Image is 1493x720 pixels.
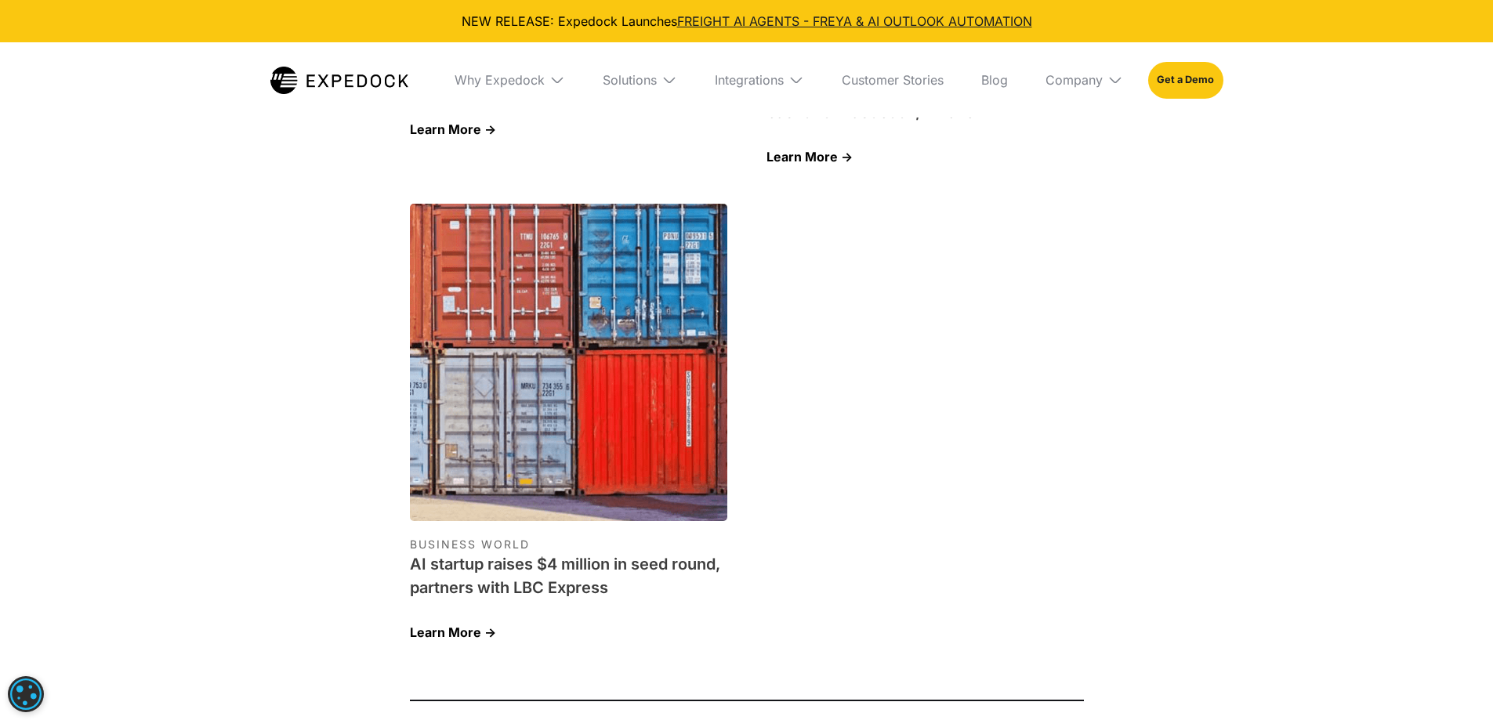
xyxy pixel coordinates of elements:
[1045,72,1103,88] div: Company
[410,121,727,137] div: Learn More ->
[442,42,578,118] div: Why Expedock
[1148,62,1223,98] a: Get a Demo
[13,13,1480,30] div: NEW RELEASE: Expedock Launches
[702,42,817,118] div: Integrations
[410,204,727,521] img: BusinessWorld Thumbnail
[410,204,727,640] a: BusinessWorld ThumbnailBUSINESS WORLDAI startup raises $4 million in seed round, partners with LB...
[455,72,545,88] div: Why Expedock
[410,552,727,599] h1: AI startup raises $4 million in seed round, partners with LBC Express
[590,42,690,118] div: Solutions
[603,72,657,88] div: Solutions
[1211,538,1493,720] iframe: Chat Widget
[677,13,1032,29] a: FREIGHT AI AGENTS - FREYA & AI OUTLOOK AUTOMATION
[969,42,1020,118] a: Blog
[829,42,956,118] a: Customer Stories
[1033,42,1136,118] div: Company
[410,624,727,640] div: Learn More ->
[715,72,784,88] div: Integrations
[766,149,1084,165] div: Learn More ->
[410,537,727,552] div: BUSINESS WORLD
